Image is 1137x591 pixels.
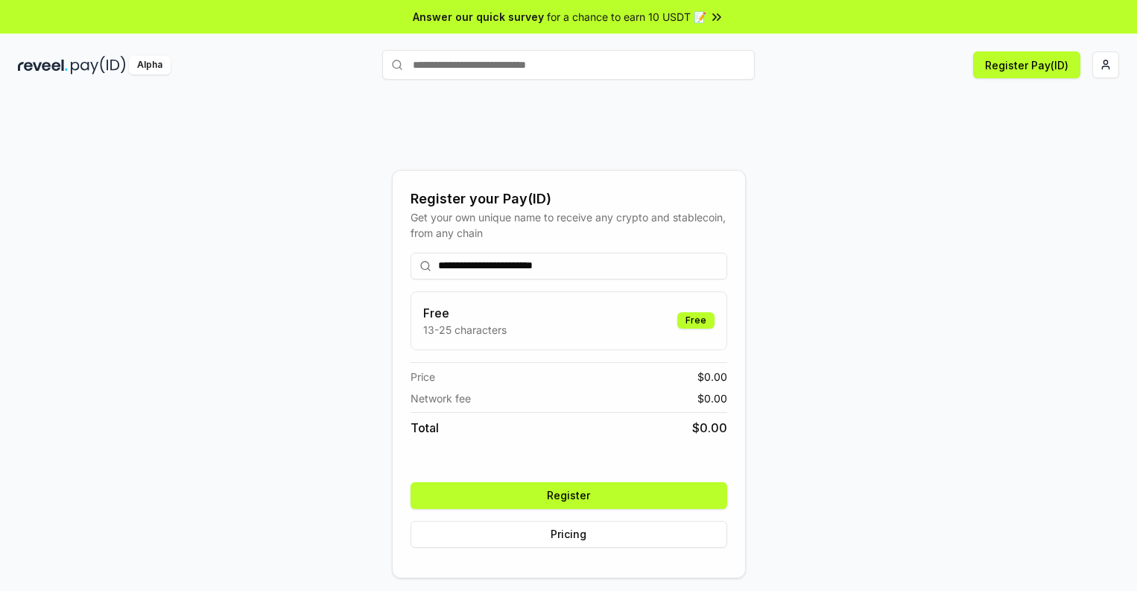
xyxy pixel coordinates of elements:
[973,51,1080,78] button: Register Pay(ID)
[547,9,706,25] span: for a chance to earn 10 USDT 📝
[71,56,126,75] img: pay_id
[411,419,439,437] span: Total
[411,369,435,385] span: Price
[411,391,471,406] span: Network fee
[697,369,727,385] span: $ 0.00
[677,312,715,329] div: Free
[411,189,727,209] div: Register your Pay(ID)
[423,304,507,322] h3: Free
[692,419,727,437] span: $ 0.00
[411,521,727,548] button: Pricing
[129,56,171,75] div: Alpha
[697,391,727,406] span: $ 0.00
[18,56,68,75] img: reveel_dark
[413,9,544,25] span: Answer our quick survey
[411,209,727,241] div: Get your own unique name to receive any crypto and stablecoin, from any chain
[423,322,507,338] p: 13-25 characters
[411,482,727,509] button: Register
